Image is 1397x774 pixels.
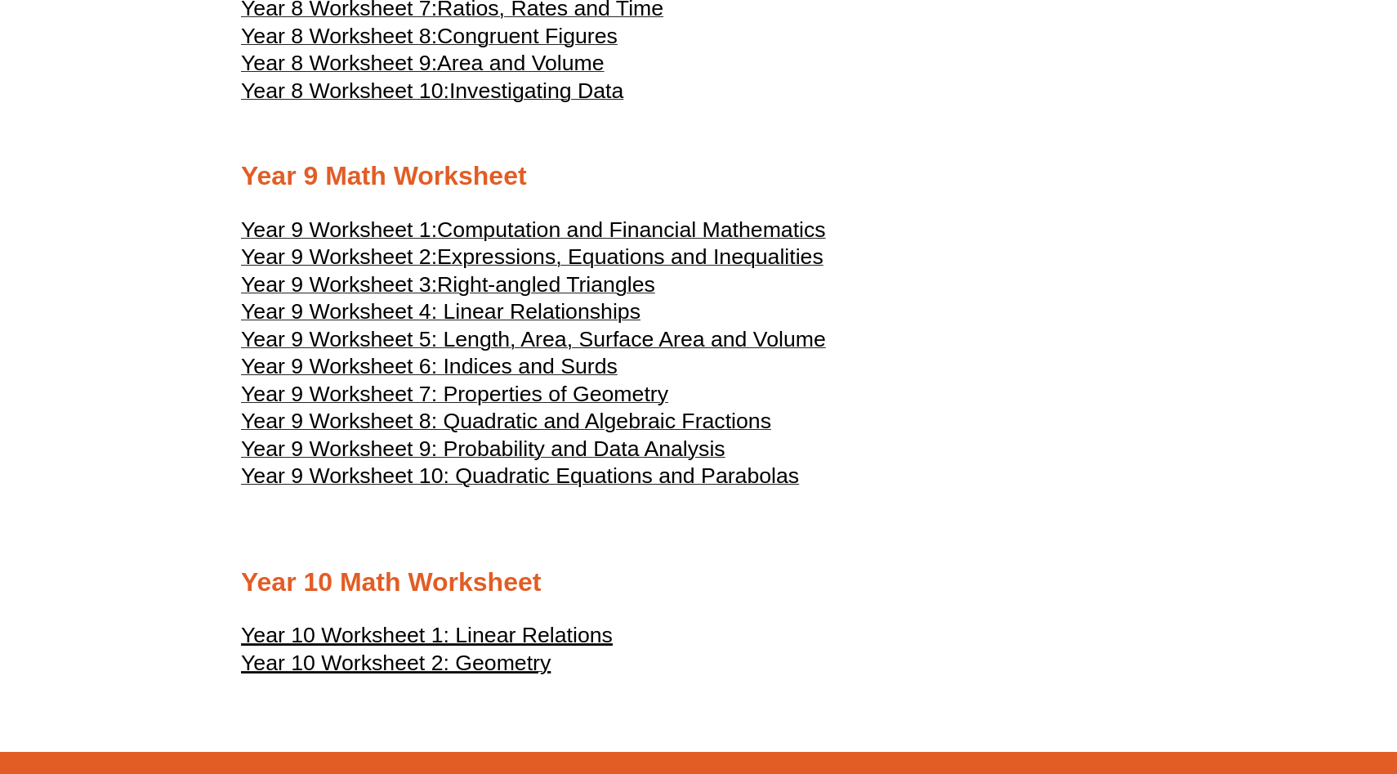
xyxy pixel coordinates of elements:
[241,225,826,241] a: Year 9 Worksheet 1:Computation and Financial Mathematics
[241,327,826,351] span: Year 9 Worksheet 5: Length, Area, Surface Area and Volume
[241,463,799,488] span: Year 9 Worksheet 10: Quadratic Equations and Parabolas
[241,252,823,268] a: Year 9 Worksheet 2:Expressions, Equations and Inequalities
[241,31,618,47] a: Year 8 Worksheet 8:Congruent Figures
[241,58,605,74] a: Year 8 Worksheet 9:Area and Volume
[437,51,605,75] span: Area and Volume
[241,651,551,675] u: Year 10 Worksheet 2: Geometry
[241,24,437,48] span: Year 8 Worksheet 8:
[437,272,655,297] span: Right-angled Triangles
[1117,589,1397,774] div: 聊天小组件
[241,471,799,487] a: Year 9 Worksheet 10: Quadratic Equations and Parabolas
[241,159,1156,194] h2: Year 9 Math Worksheet
[437,244,823,269] span: Expressions, Equations and Inequalities
[241,409,771,433] span: Year 9 Worksheet 8: Quadratic and Algebraic Fractions
[449,78,623,103] span: Investigating Data
[241,623,613,647] u: Year 10 Worksheet 1: Linear Relations
[241,86,623,102] a: Year 8 Worksheet 10:Investigating Data
[241,217,437,242] span: Year 9 Worksheet 1:
[241,389,668,405] a: Year 9 Worksheet 7: Properties of Geometry
[241,244,437,269] span: Year 9 Worksheet 2:
[241,3,663,20] a: Year 8 Worksheet 7:Ratios, Rates and Time
[241,436,725,461] span: Year 9 Worksheet 9: Probability and Data Analysis
[241,299,640,324] span: Year 9 Worksheet 4: Linear Relationships
[241,51,437,75] span: Year 8 Worksheet 9:
[437,24,618,48] span: Congruent Figures
[241,354,618,378] span: Year 9 Worksheet 6: Indices and Surds
[241,382,668,406] span: Year 9 Worksheet 7: Properties of Geometry
[241,566,1156,600] h2: Year 10 Math Worksheet
[241,361,618,378] a: Year 9 Worksheet 6: Indices and Surds
[437,217,826,242] span: Computation and Financial Mathematics
[241,334,826,351] a: Year 9 Worksheet 5: Length, Area, Surface Area and Volume
[1117,589,1397,774] iframe: Chat Widget
[241,306,640,323] a: Year 9 Worksheet 4: Linear Relationships
[241,280,655,296] a: Year 9 Worksheet 3:Right-angled Triangles
[241,416,771,432] a: Year 9 Worksheet 8: Quadratic and Algebraic Fractions
[241,78,449,103] span: Year 8 Worksheet 10:
[241,444,725,460] a: Year 9 Worksheet 9: Probability and Data Analysis
[241,272,437,297] span: Year 9 Worksheet 3:
[241,658,551,674] a: Year 10 Worksheet 2: Geometry
[241,630,613,646] a: Year 10 Worksheet 1: Linear Relations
